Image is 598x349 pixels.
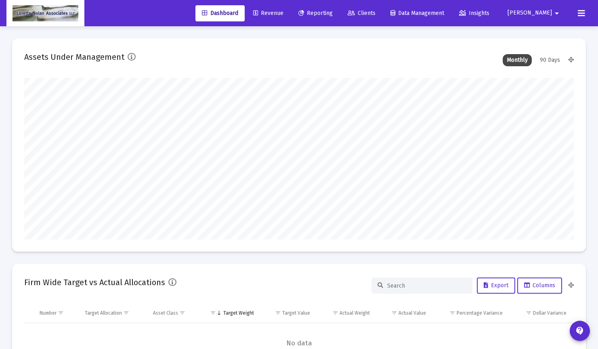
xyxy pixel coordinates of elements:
[432,303,508,323] td: Column Percentage Variance
[24,50,124,63] h2: Assets Under Management
[153,310,178,316] div: Asset Class
[575,326,585,336] mat-icon: contact_support
[533,310,567,316] div: Dollar Variance
[332,310,338,316] span: Show filter options for column 'Actual Weight'
[247,5,290,21] a: Revenue
[517,278,562,294] button: Columns
[202,10,238,17] span: Dashboard
[200,303,260,323] td: Column Target Weight
[147,303,200,323] td: Column Asset Class
[399,310,426,316] div: Actual Value
[508,10,552,17] span: [PERSON_NAME]
[282,310,310,316] div: Target Value
[298,10,333,17] span: Reporting
[58,310,64,316] span: Show filter options for column 'Number'
[477,278,515,294] button: Export
[453,5,496,21] a: Insights
[498,5,571,21] button: [PERSON_NAME]
[34,303,79,323] td: Column Number
[275,310,281,316] span: Show filter options for column 'Target Value'
[341,5,382,21] a: Clients
[376,303,432,323] td: Column Actual Value
[210,310,216,316] span: Show filter options for column 'Target Weight'
[179,310,185,316] span: Show filter options for column 'Asset Class'
[384,5,451,21] a: Data Management
[459,10,489,17] span: Insights
[348,10,376,17] span: Clients
[457,310,503,316] div: Percentage Variance
[292,5,339,21] a: Reporting
[253,10,283,17] span: Revenue
[260,303,316,323] td: Column Target Value
[449,310,455,316] span: Show filter options for column 'Percentage Variance'
[223,310,254,316] div: Target Weight
[195,5,245,21] a: Dashboard
[13,5,78,21] img: Dashboard
[484,282,508,289] span: Export
[340,310,370,316] div: Actual Weight
[387,282,466,289] input: Search
[390,10,444,17] span: Data Management
[536,54,564,66] div: 90 Days
[391,310,397,316] span: Show filter options for column 'Actual Value'
[85,310,122,316] div: Target Allocation
[79,303,147,323] td: Column Target Allocation
[552,5,562,21] mat-icon: arrow_drop_down
[24,276,165,289] h2: Firm Wide Target vs Actual Allocations
[524,282,555,289] span: Columns
[503,54,532,66] div: Monthly
[508,303,574,323] td: Column Dollar Variance
[316,303,376,323] td: Column Actual Weight
[24,339,574,348] span: No data
[526,310,532,316] span: Show filter options for column 'Dollar Variance'
[123,310,129,316] span: Show filter options for column 'Target Allocation'
[40,310,57,316] div: Number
